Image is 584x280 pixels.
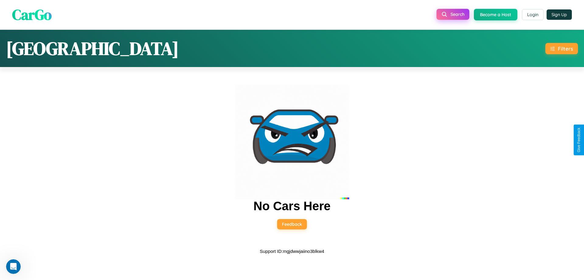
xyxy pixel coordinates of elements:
[577,128,581,152] div: Give Feedback
[277,219,307,229] button: Feedback
[12,5,52,25] span: CarGo
[6,36,179,61] h1: [GEOGRAPHIC_DATA]
[474,9,517,20] button: Become a Host
[522,9,544,20] button: Login
[436,9,469,20] button: Search
[6,259,21,274] iframe: Intercom live chat
[450,12,464,17] span: Search
[253,199,330,213] h2: No Cars Here
[235,85,349,199] img: car
[260,247,324,255] p: Support ID: mgjdwwjaiino3blkw4
[558,45,573,52] div: Filters
[547,9,572,20] button: Sign Up
[545,43,578,54] button: Filters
